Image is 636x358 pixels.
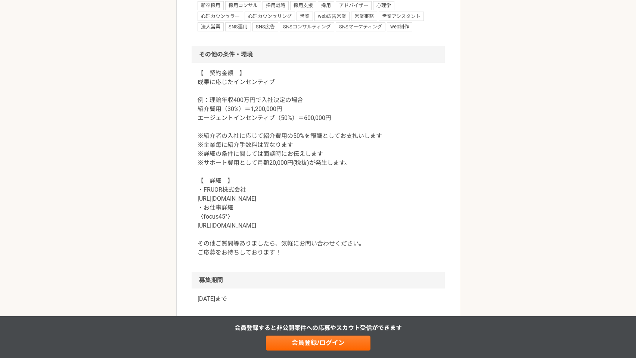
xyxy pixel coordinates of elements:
span: web広告営業 [314,12,350,21]
p: 【 契約金額 】 成果に応じたインセンティブ 例：理論年収400万円で入社決定の場合 紹介費用（30%）＝1,200,000円 エージェントインセンティブ（50%）＝600,000円 ※紹介者の... [198,69,439,257]
span: SNSマーケティング [336,22,385,31]
span: 心理学 [373,1,394,10]
p: [DATE]まで [198,294,439,303]
span: SNS運用 [225,22,251,31]
span: 採用戦略 [263,1,289,10]
h2: その他の条件・環境 [192,46,445,63]
span: 営業 [297,12,313,21]
p: 会員登録すると非公開案件への応募やスカウト受信ができます [235,324,402,333]
span: 心理カウンセリング [245,12,295,21]
span: 採用支援 [290,1,316,10]
span: 採用コンサル [225,1,261,10]
span: SNS広告 [252,22,278,31]
h2: 募集期間 [192,272,445,288]
span: 採用 [318,1,334,10]
span: 法人営業 [198,22,224,31]
span: 営業事務 [351,12,377,21]
span: SNSコンサルティング [280,22,334,31]
span: 心理カウンセラー [198,12,243,21]
span: アドバイザー [336,1,372,10]
span: 営業アシスタント [379,12,424,21]
span: web制作 [387,22,412,31]
span: 新卒採用 [198,1,224,10]
a: 会員登録/ログイン [266,336,370,351]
